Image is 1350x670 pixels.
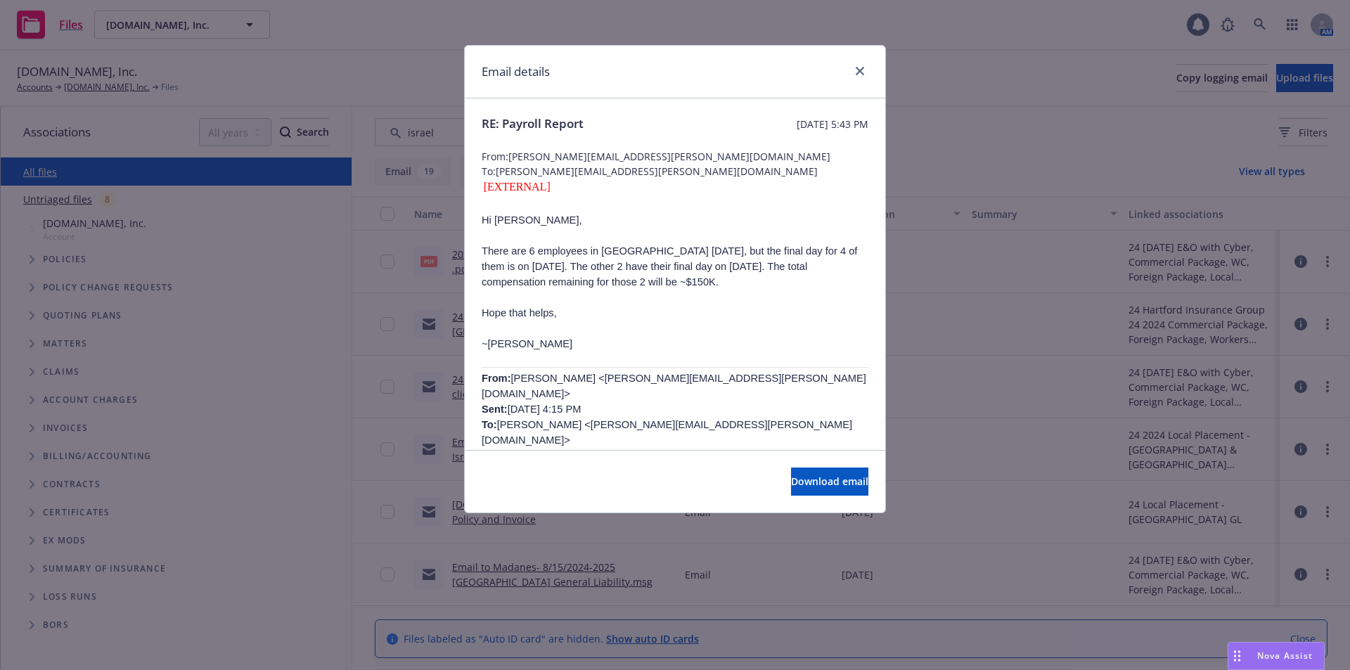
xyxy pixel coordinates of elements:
[791,468,868,496] button: Download email
[482,164,868,179] span: To: [PERSON_NAME][EMAIL_ADDRESS][PERSON_NAME][DOMAIN_NAME]
[482,404,508,415] b: Sent:
[482,179,868,195] div: [EXTERNAL]
[482,305,868,321] p: Hope that helps,
[482,373,866,461] span: [PERSON_NAME] <[PERSON_NAME][EMAIL_ADDRESS][PERSON_NAME][DOMAIN_NAME]> [DATE] 4:15 PM [PERSON_NAM...
[791,475,868,488] span: Download email
[482,450,522,461] b: Subject:
[482,63,550,81] h1: Email details
[482,373,511,384] span: From:
[482,115,584,132] span: RE: Payroll Report
[482,419,497,430] b: To:
[1257,650,1313,662] span: Nova Assist
[482,336,868,352] p: ~[PERSON_NAME]
[482,212,868,228] p: Hi [PERSON_NAME],
[851,63,868,79] a: close
[482,149,868,164] span: From: [PERSON_NAME][EMAIL_ADDRESS][PERSON_NAME][DOMAIN_NAME]
[1228,643,1246,669] div: Drag to move
[797,117,868,131] span: [DATE] 5:43 PM
[482,243,868,290] p: There are 6 employees in [GEOGRAPHIC_DATA] [DATE], but the final day for 4 of them is on [DATE]. ...
[1228,642,1325,670] button: Nova Assist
